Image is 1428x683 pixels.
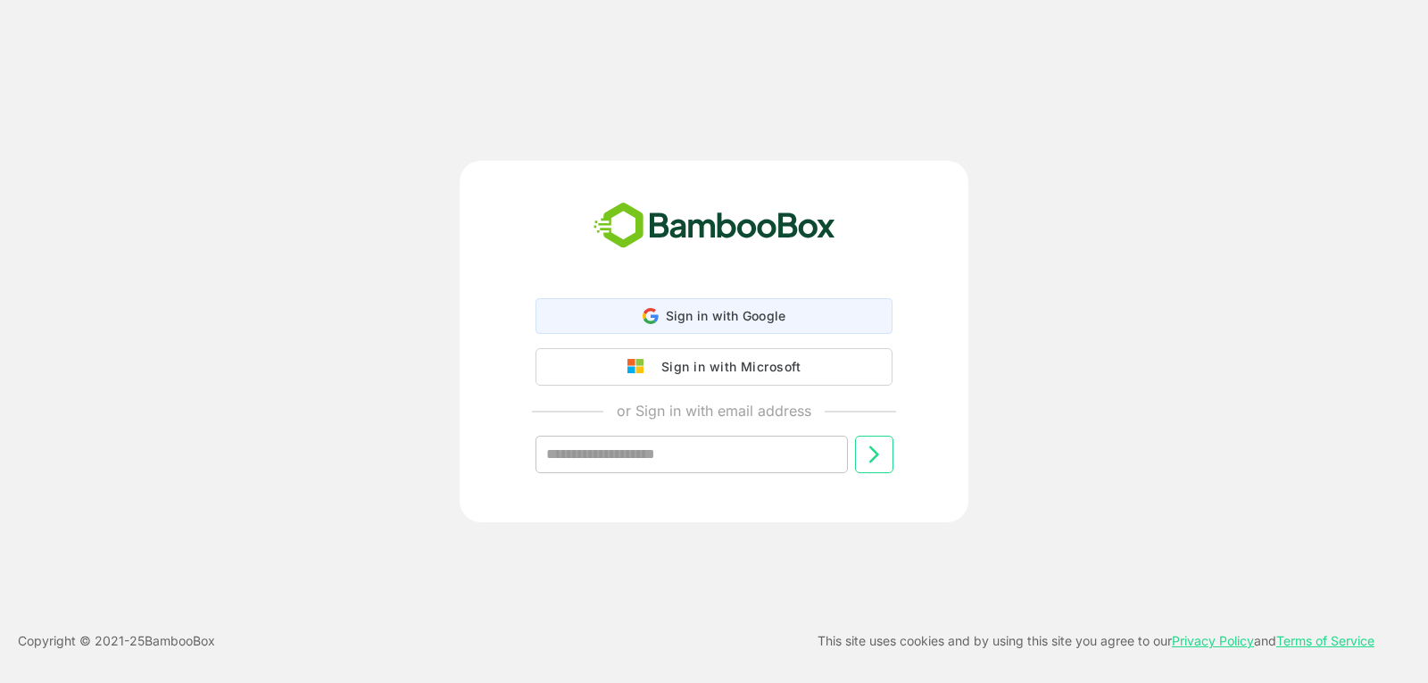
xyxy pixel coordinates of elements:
img: google [627,359,652,375]
div: Sign in with Google [535,298,892,334]
a: Terms of Service [1276,633,1374,648]
div: Sign in with Microsoft [652,355,801,379]
img: bamboobox [584,196,845,255]
p: or Sign in with email address [617,400,811,421]
a: Privacy Policy [1172,633,1254,648]
p: This site uses cookies and by using this site you agree to our and [818,630,1374,652]
span: Sign in with Google [666,308,786,323]
button: Sign in with Microsoft [535,348,892,386]
p: Copyright © 2021- 25 BambooBox [18,630,215,652]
